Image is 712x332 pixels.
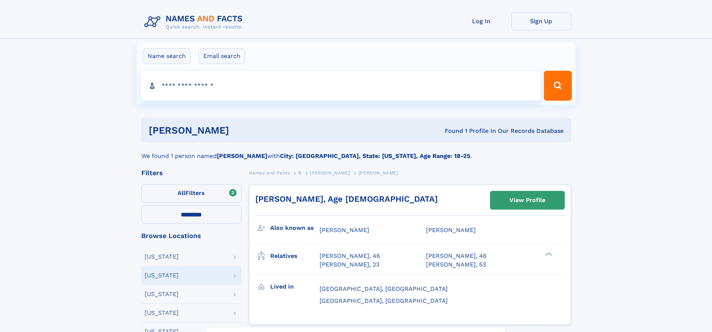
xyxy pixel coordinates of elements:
[358,170,398,176] span: [PERSON_NAME]
[426,252,487,260] a: [PERSON_NAME], 46
[511,12,571,30] a: Sign Up
[320,226,369,234] span: [PERSON_NAME]
[298,168,302,177] a: R
[544,71,571,101] button: Search Button
[270,280,320,293] h3: Lived in
[141,170,241,176] div: Filters
[270,250,320,262] h3: Relatives
[298,170,302,176] span: R
[426,226,476,234] span: [PERSON_NAME]
[320,252,380,260] a: [PERSON_NAME], 46
[337,127,564,135] div: Found 1 Profile In Our Records Database
[145,254,179,260] div: [US_STATE]
[141,71,541,101] input: search input
[141,232,241,239] div: Browse Locations
[145,310,179,316] div: [US_STATE]
[320,297,448,304] span: [GEOGRAPHIC_DATA], [GEOGRAPHIC_DATA]
[490,191,564,209] a: View Profile
[143,48,191,64] label: Name search
[145,272,179,278] div: [US_STATE]
[217,152,267,159] b: [PERSON_NAME]
[310,168,350,177] a: [PERSON_NAME]
[270,222,320,234] h3: Also known as
[320,285,448,292] span: [GEOGRAPHIC_DATA], [GEOGRAPHIC_DATA]
[141,143,571,161] div: We found 1 person named with .
[280,152,470,159] b: City: [GEOGRAPHIC_DATA], State: [US_STATE], Age Range: 18-25
[426,261,486,269] a: [PERSON_NAME], 53
[320,261,379,269] a: [PERSON_NAME], 23
[141,185,241,202] label: Filters
[255,194,438,204] a: [PERSON_NAME], Age [DEMOGRAPHIC_DATA]
[149,126,337,135] h1: [PERSON_NAME]
[509,192,545,209] div: View Profile
[141,12,249,32] img: Logo Names and Facts
[249,168,290,177] a: Names and Facts
[310,170,350,176] span: [PERSON_NAME]
[178,189,185,197] span: All
[451,12,511,30] a: Log In
[145,291,179,297] div: [US_STATE]
[543,252,552,257] div: ❯
[198,48,245,64] label: Email search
